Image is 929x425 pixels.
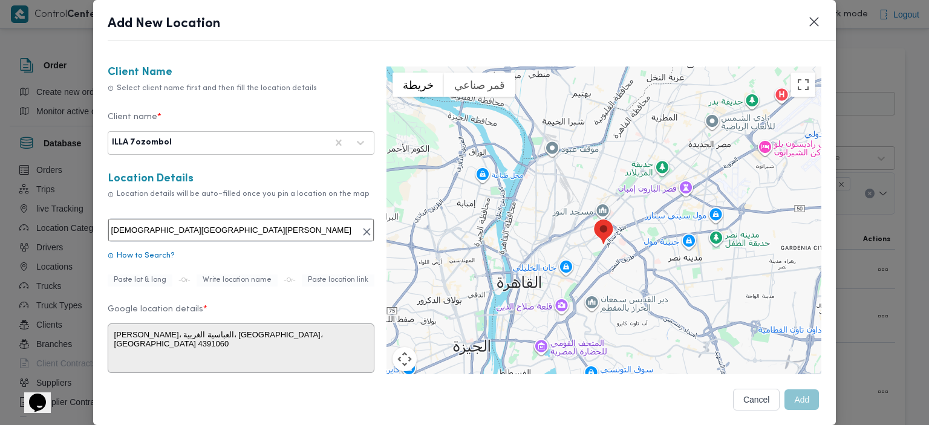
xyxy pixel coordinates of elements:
input: Search Here [108,219,374,241]
button: Closes this modal window [807,15,821,29]
label: Client name [108,112,374,131]
button: عرض خريطة الشارع [393,73,444,97]
div: Paste lat & long [108,274,172,287]
div: Location details will be auto-filled once you pin a location on the map [108,190,374,199]
button: Cancel [733,389,780,410]
label: Google location details [108,305,374,323]
div: Select client name first and then fill the location details [108,84,374,93]
h3: Location Details [108,173,374,186]
button: عناصر التحكّم بطريقة عرض الخريطة [393,347,417,371]
div: How to Search? [108,251,374,261]
div: -Or- -Or- [108,274,374,287]
header: Add New Location [108,15,851,41]
button: Add [784,389,819,410]
textarea: [PERSON_NAME]، العباسية الغربية، [GEOGRAPHIC_DATA]، [GEOGRAPHIC_DATA]‬ 4391060 [108,323,374,373]
h3: Client Name [108,67,374,79]
button: عرض صور القمر الصناعي [444,73,515,97]
div: ILLA 7ozombol [112,138,172,148]
div: Paste location link [302,274,374,287]
div: Write location name [197,274,278,287]
button: تبديل إلى العرض ملء الشاشة [791,73,815,97]
iframe: chat widget [12,377,51,413]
